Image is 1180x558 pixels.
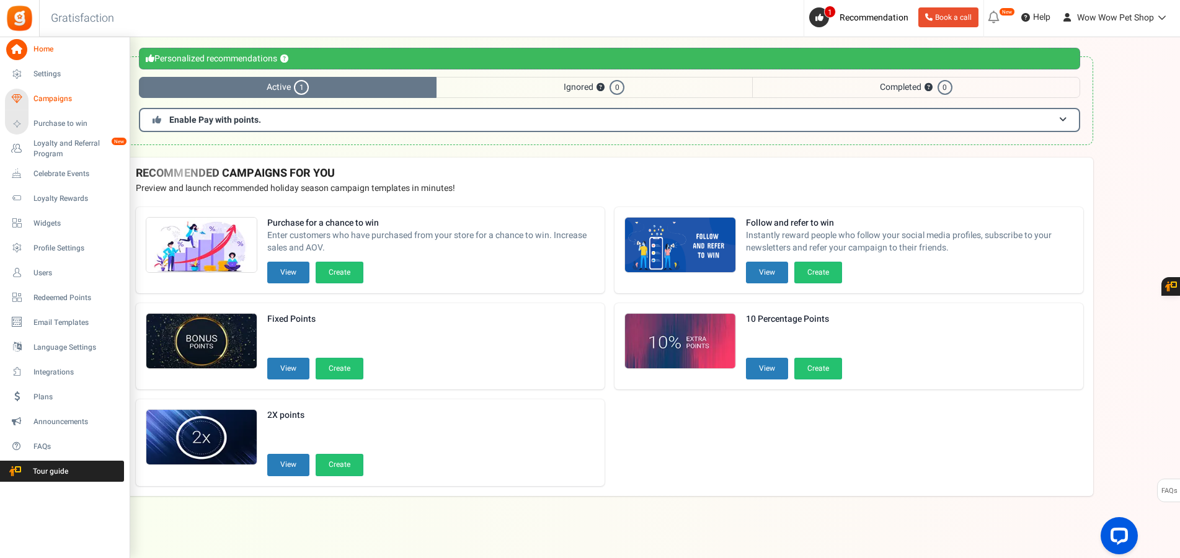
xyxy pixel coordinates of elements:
[37,6,128,31] h3: Gratisfaction
[625,218,735,273] img: Recommended Campaigns
[33,293,120,303] span: Redeemed Points
[316,358,363,379] button: Create
[33,268,120,278] span: Users
[316,454,363,476] button: Create
[33,317,120,328] span: Email Templates
[33,342,120,353] span: Language Settings
[840,11,908,24] span: Recommendation
[437,77,752,98] span: Ignored
[5,386,124,407] a: Plans
[809,7,913,27] a: 1 Recommendation
[746,358,788,379] button: View
[5,287,124,308] a: Redeemed Points
[794,262,842,283] button: Create
[5,436,124,457] a: FAQs
[625,314,735,370] img: Recommended Campaigns
[746,229,1073,254] span: Instantly reward people who follow your social media profiles, subscribe to your newsletters and ...
[5,411,124,432] a: Announcements
[267,454,309,476] button: View
[5,337,124,358] a: Language Settings
[111,137,127,146] em: New
[267,229,595,254] span: Enter customers who have purchased from your store for a chance to win. Increase sales and AOV.
[146,314,257,370] img: Recommended Campaigns
[5,361,124,383] a: Integrations
[169,113,261,126] span: Enable Pay with points.
[33,367,120,378] span: Integrations
[146,410,257,466] img: Recommended Campaigns
[752,77,1080,98] span: Completed
[5,89,124,110] a: Campaigns
[6,466,92,477] span: Tour guide
[746,313,842,325] strong: 10 Percentage Points
[33,243,120,254] span: Profile Settings
[267,313,363,325] strong: Fixed Points
[33,94,120,104] span: Campaigns
[33,218,120,229] span: Widgets
[136,167,1083,180] h4: RECOMMENDED CAMPAIGNS FOR YOU
[33,193,120,204] span: Loyalty Rewards
[5,163,124,184] a: Celebrate Events
[267,409,363,422] strong: 2X points
[316,262,363,283] button: Create
[999,7,1015,16] em: New
[597,84,605,92] button: ?
[610,80,624,95] span: 0
[925,84,933,92] button: ?
[1077,11,1154,24] span: Wow Wow Pet Shop
[267,262,309,283] button: View
[746,262,788,283] button: View
[938,80,952,95] span: 0
[33,44,120,55] span: Home
[33,69,120,79] span: Settings
[794,358,842,379] button: Create
[33,441,120,452] span: FAQs
[5,262,124,283] a: Users
[918,7,978,27] a: Book a call
[1161,479,1178,503] span: FAQs
[5,138,124,159] a: Loyalty and Referral Program New
[6,4,33,32] img: Gratisfaction
[280,55,288,63] button: ?
[267,358,309,379] button: View
[5,113,124,135] a: Purchase to win
[5,39,124,60] a: Home
[5,312,124,333] a: Email Templates
[33,169,120,179] span: Celebrate Events
[146,218,257,273] img: Recommended Campaigns
[5,188,124,209] a: Loyalty Rewards
[5,64,124,85] a: Settings
[33,138,124,159] span: Loyalty and Referral Program
[139,48,1080,69] div: Personalized recommendations
[136,182,1083,195] p: Preview and launch recommended holiday season campaign templates in minutes!
[824,6,836,18] span: 1
[139,77,437,98] span: Active
[33,392,120,402] span: Plans
[33,417,120,427] span: Announcements
[1016,7,1055,27] a: Help
[294,80,309,95] span: 1
[267,217,595,229] strong: Purchase for a chance to win
[5,237,124,259] a: Profile Settings
[5,213,124,234] a: Widgets
[33,118,120,129] span: Purchase to win
[1030,11,1050,24] span: Help
[746,217,1073,229] strong: Follow and refer to win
